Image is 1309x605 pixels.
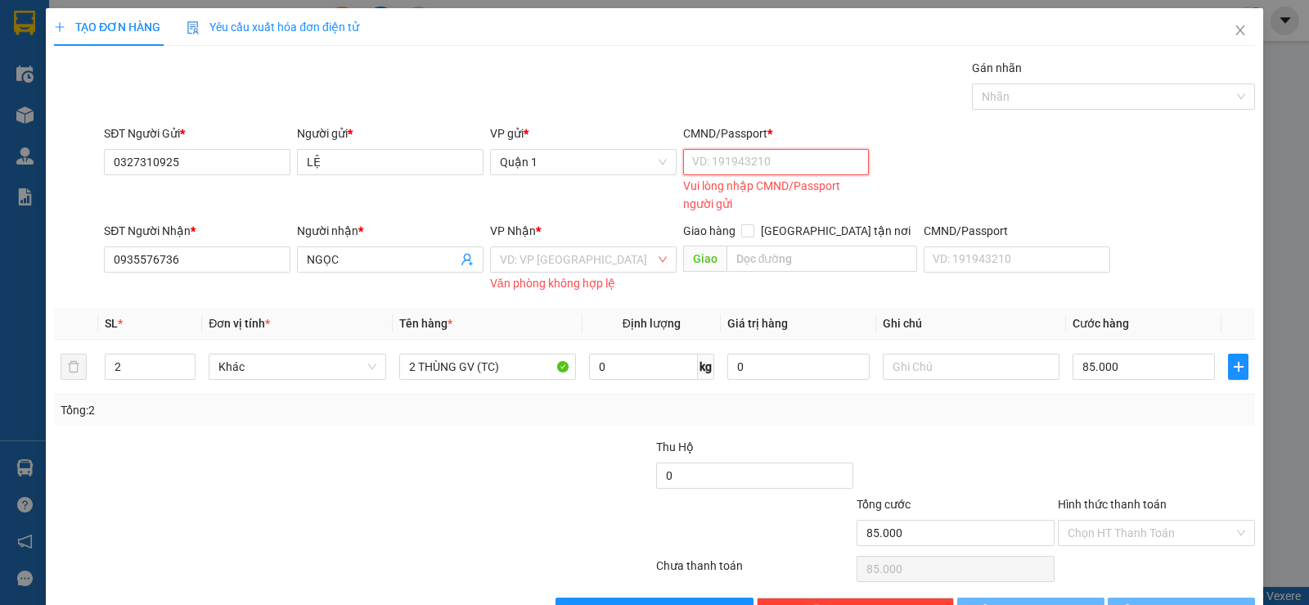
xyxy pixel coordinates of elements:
[461,253,474,266] span: user-add
[1234,24,1247,37] span: close
[727,354,870,380] input: 0
[399,354,576,380] input: VD: Bàn, Ghế
[399,317,452,330] span: Tên hàng
[727,317,788,330] span: Giá trị hàng
[654,557,855,585] div: Chưa thanh toán
[187,20,359,34] span: Yêu cầu xuất hóa đơn điện tử
[924,222,1110,240] div: CMND/Passport
[857,498,911,511] span: Tổng cước
[754,222,917,240] span: [GEOGRAPHIC_DATA] tận nơi
[500,150,667,174] span: Quận 1
[656,440,694,454] span: Thu Hộ
[683,246,726,272] span: Giao
[1058,498,1167,511] label: Hình thức thanh toán
[54,21,65,33] span: plus
[54,20,160,34] span: TẠO ĐƠN HÀNG
[1228,354,1248,380] button: plus
[490,274,677,293] div: Văn phòng không hợp lệ
[1217,8,1263,54] button: Close
[623,317,681,330] span: Định lượng
[683,124,870,142] div: CMND/Passport
[105,317,118,330] span: SL
[61,354,87,380] button: delete
[883,354,1059,380] input: Ghi Chú
[683,224,735,237] span: Giao hàng
[187,21,200,34] img: icon
[490,224,536,237] span: VP Nhận
[297,124,484,142] div: Người gửi
[876,308,1066,340] th: Ghi chú
[1073,317,1129,330] span: Cước hàng
[209,317,270,330] span: Đơn vị tính
[683,177,870,213] div: Vui lòng nhập CMND/Passport người gửi
[104,222,290,240] div: SĐT Người Nhận
[218,354,376,379] span: Khác
[972,61,1022,74] label: Gán nhãn
[61,401,506,419] div: Tổng: 2
[104,124,290,142] div: SĐT Người Gửi
[698,354,714,380] span: kg
[726,246,918,272] input: Dọc đường
[297,222,484,240] div: Người nhận
[1229,360,1248,373] span: plus
[490,124,677,142] div: VP gửi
